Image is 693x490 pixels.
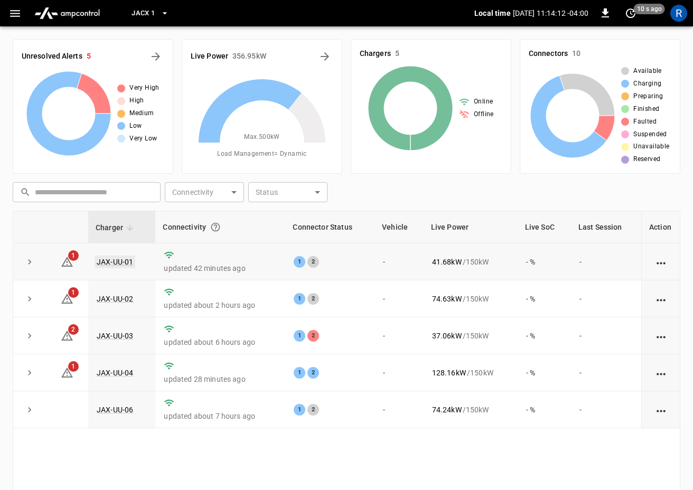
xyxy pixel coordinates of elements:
[654,331,668,341] div: action cell options
[432,294,462,304] p: 74.63 kW
[395,48,399,60] h6: 5
[68,324,79,335] span: 2
[97,295,133,303] a: JAX-UU-02
[307,367,319,379] div: 2
[285,211,374,243] th: Connector Status
[164,374,277,384] p: updated 28 minutes ago
[61,294,73,302] a: 1
[432,331,509,341] div: / 150 kW
[513,8,588,18] p: [DATE] 11:14:12 -04:00
[474,8,511,18] p: Local time
[307,256,319,268] div: 2
[129,83,160,93] span: Very High
[633,117,657,127] span: Faulted
[307,293,319,305] div: 2
[22,365,38,381] button: expand row
[633,129,667,140] span: Suspended
[571,317,641,354] td: -
[360,48,391,60] h6: Chargers
[654,294,668,304] div: action cell options
[374,243,424,280] td: -
[217,149,307,159] span: Load Management = Dynamic
[518,243,571,280] td: - %
[22,402,38,418] button: expand row
[571,243,641,280] td: -
[374,391,424,428] td: -
[61,368,73,376] a: 1
[432,404,509,415] div: / 150 kW
[61,257,73,265] a: 1
[22,328,38,344] button: expand row
[97,406,133,414] a: JAX-UU-06
[518,211,571,243] th: Live SoC
[654,368,668,378] div: action cell options
[432,294,509,304] div: / 150 kW
[654,257,668,267] div: action cell options
[132,7,155,20] span: JACX 1
[294,330,305,342] div: 1
[244,132,280,143] span: Max. 500 kW
[22,51,82,62] h6: Unresolved Alerts
[87,51,91,62] h6: 5
[633,66,662,77] span: Available
[68,250,79,261] span: 1
[529,48,568,60] h6: Connectors
[294,404,305,416] div: 1
[641,211,680,243] th: Action
[164,411,277,421] p: updated about 7 hours ago
[147,48,164,65] button: All Alerts
[232,51,266,62] h6: 356.95 kW
[129,96,144,106] span: High
[374,354,424,391] td: -
[68,361,79,372] span: 1
[633,104,659,115] span: Finished
[572,48,580,60] h6: 10
[129,108,154,119] span: Medium
[424,211,518,243] th: Live Power
[432,257,462,267] p: 41.68 kW
[571,354,641,391] td: -
[633,142,669,152] span: Unavailable
[518,391,571,428] td: - %
[374,280,424,317] td: -
[518,317,571,354] td: - %
[96,221,137,234] span: Charger
[30,3,104,23] img: ampcontrol.io logo
[518,354,571,391] td: - %
[307,330,319,342] div: 2
[164,263,277,274] p: updated 42 minutes ago
[61,331,73,340] a: 2
[432,404,462,415] p: 74.24 kW
[571,211,641,243] th: Last Session
[571,391,641,428] td: -
[164,300,277,310] p: updated about 2 hours ago
[633,154,660,165] span: Reserved
[474,109,494,120] span: Offline
[518,280,571,317] td: - %
[22,291,38,307] button: expand row
[474,97,493,107] span: Online
[432,368,466,378] p: 128.16 kW
[432,331,462,341] p: 37.06 kW
[163,218,278,237] div: Connectivity
[633,79,661,89] span: Charging
[307,404,319,416] div: 2
[633,91,663,102] span: Preparing
[129,134,157,144] span: Very Low
[164,337,277,347] p: updated about 6 hours ago
[129,121,142,131] span: Low
[206,218,225,237] button: Connection between the charger and our software.
[432,257,509,267] div: / 150 kW
[654,404,668,415] div: action cell options
[571,280,641,317] td: -
[95,256,135,268] a: JAX-UU-01
[374,211,424,243] th: Vehicle
[294,293,305,305] div: 1
[316,48,333,65] button: Energy Overview
[127,3,173,24] button: JACX 1
[670,5,687,22] div: profile-icon
[374,317,424,354] td: -
[68,287,79,298] span: 1
[191,51,228,62] h6: Live Power
[22,254,38,270] button: expand row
